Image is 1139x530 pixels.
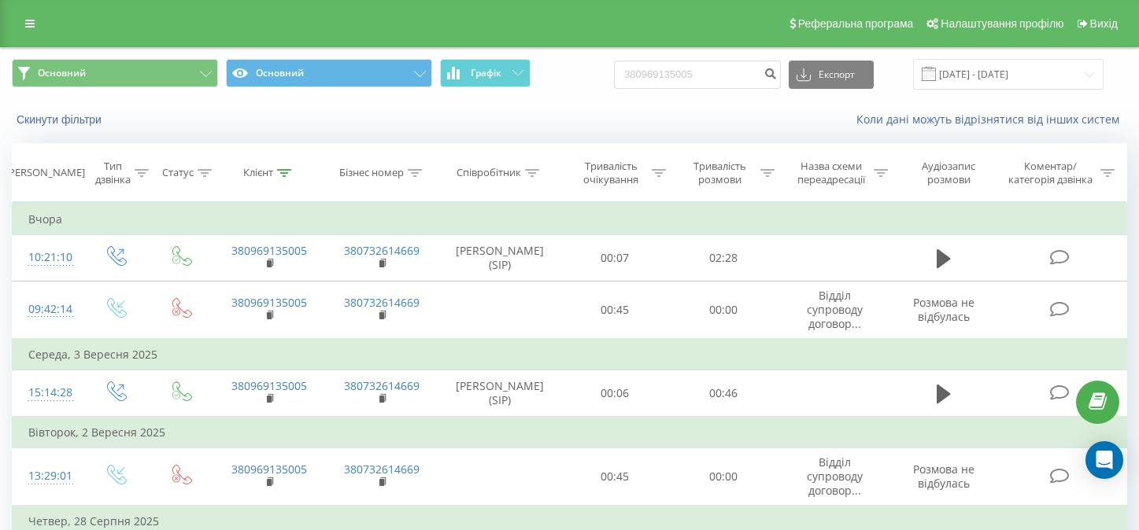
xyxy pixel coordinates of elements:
[344,295,420,310] a: 380732614669
[1085,441,1123,479] div: Open Intercom Messenger
[243,167,273,180] div: Клієнт
[344,243,420,258] a: 380732614669
[231,378,307,393] a: 380969135005
[560,370,669,417] td: 00:06
[231,462,307,477] a: 380969135005
[789,61,874,89] button: Експорт
[12,59,218,87] button: Основний
[438,235,560,281] td: [PERSON_NAME] (SIP)
[38,67,86,79] span: Основний
[669,235,778,281] td: 02:28
[344,462,420,477] a: 380732614669
[13,204,1127,235] td: Вчора
[226,59,432,87] button: Основний
[231,243,307,258] a: 380969135005
[614,61,781,89] input: Пошук за номером
[457,167,521,180] div: Співробітник
[560,447,669,506] td: 00:45
[28,461,66,491] div: 13:29:01
[798,17,914,30] span: Реферальна програма
[28,242,66,273] div: 10:21:10
[28,377,66,408] div: 15:14:28
[669,281,778,339] td: 00:00
[684,160,756,186] div: Тривалість розмови
[12,112,109,127] button: Скинути фільтри
[856,112,1127,127] a: Коли дані можуть відрізнятися вiд інших систем
[471,68,501,79] span: Графік
[28,294,66,325] div: 09:42:14
[231,295,307,310] a: 380969135005
[438,370,560,417] td: [PERSON_NAME] (SIP)
[13,417,1127,448] td: Вівторок, 2 Вересня 2025
[6,167,85,180] div: [PERSON_NAME]
[344,378,420,393] a: 380732614669
[575,160,647,186] div: Тривалість очікування
[913,462,974,491] span: Розмова не відбулась
[669,370,778,417] td: 00:46
[807,288,863,331] span: Відділ супроводу договор...
[1004,160,1096,186] div: Коментар/категорія дзвінка
[560,281,669,339] td: 00:45
[669,447,778,506] td: 00:00
[906,160,993,186] div: Аудіозапис розмови
[941,17,1063,30] span: Налаштування профілю
[13,339,1127,370] td: Середа, 3 Вересня 2025
[793,160,870,186] div: Назва схеми переадресації
[913,295,974,324] span: Розмова не відбулась
[95,160,131,186] div: Тип дзвінка
[1090,17,1118,30] span: Вихід
[440,59,531,87] button: Графік
[807,455,863,498] span: Відділ супроводу договор...
[339,167,404,180] div: Бізнес номер
[162,167,194,180] div: Статус
[560,235,669,281] td: 00:07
